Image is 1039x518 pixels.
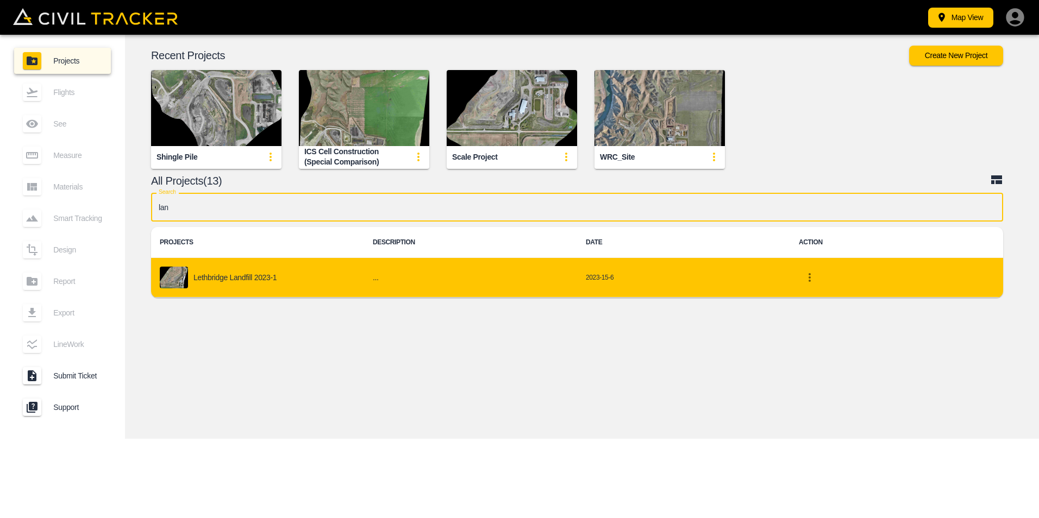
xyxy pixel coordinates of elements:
[14,363,111,389] a: Submit Ticket
[14,48,111,74] a: Projects
[14,394,111,420] a: Support
[790,227,1003,258] th: ACTION
[53,403,102,412] span: Support
[447,70,577,146] img: Scale Project
[364,227,577,258] th: DESCRIPTION
[53,56,102,65] span: Projects
[577,227,790,258] th: DATE
[555,146,577,168] button: update-card-details
[260,146,281,168] button: update-card-details
[151,176,990,185] p: All Projects(13)
[928,8,993,28] button: Map View
[452,152,498,162] div: Scale Project
[151,227,364,258] th: PROJECTS
[151,51,909,60] p: Recent Projects
[53,371,102,380] span: Submit Ticket
[408,146,429,168] button: update-card-details
[13,8,178,25] img: Civil Tracker
[577,258,790,298] td: 2023-15-6
[600,152,635,162] div: WRC_Site
[151,70,281,146] img: Shingle Pile
[594,70,725,146] img: WRC_Site
[703,146,725,168] button: update-card-details
[160,267,188,288] img: project-image
[373,271,568,285] h6: ...
[151,227,1003,298] table: project-list-table
[909,46,1003,66] button: Create New Project
[304,147,408,167] div: ICS Cell Construction (Special Comparison)
[193,273,277,282] p: Lethbridge Landfill 2023-1
[299,70,429,146] img: ICS Cell Construction (Special Comparison)
[157,152,197,162] div: Shingle Pile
